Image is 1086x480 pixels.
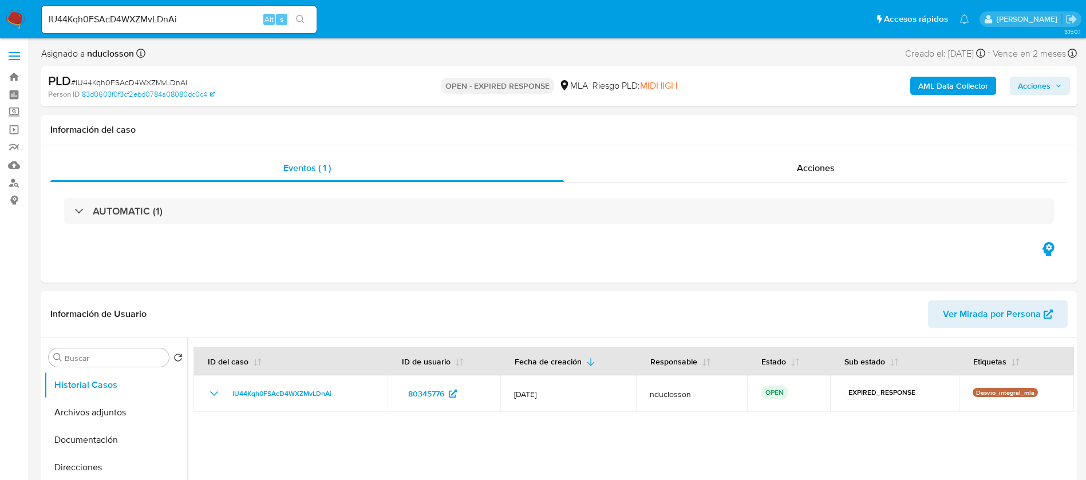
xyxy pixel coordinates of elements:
input: Buscar usuario o caso... [42,12,317,27]
b: PLD [48,72,71,90]
h1: Información del caso [50,124,1068,136]
p: OPEN - EXPIRED RESPONSE [441,78,554,94]
a: 83d0603f0f3cf2ebd0784a08080dc0c4 [82,89,215,100]
span: Acciones [1018,77,1051,95]
span: Acciones [797,161,835,174]
div: AUTOMATIC (1) [64,198,1054,224]
span: Riesgo PLD: [593,80,677,92]
b: Person ID [48,89,80,100]
div: MLA [559,80,588,92]
button: Ver Mirada por Persona [928,300,1068,328]
span: - [988,46,990,61]
b: nduclosson [85,47,134,60]
span: Alt [264,14,274,25]
span: Eventos ( 1 ) [283,161,331,174]
span: s [280,14,283,25]
button: Documentación [44,426,187,454]
span: Accesos rápidos [884,13,948,25]
span: Vence en 2 meses [993,47,1066,60]
button: search-icon [289,11,312,27]
a: Salir [1065,13,1077,25]
button: Historial Casos [44,371,187,399]
h1: Información de Usuario [50,308,147,320]
button: Buscar [53,353,62,362]
b: AML Data Collector [918,77,988,95]
button: Archivos adjuntos [44,399,187,426]
button: Volver al orden por defecto [173,353,183,366]
div: Creado el: [DATE] [905,46,985,61]
h3: AUTOMATIC (1) [93,205,163,217]
p: nicolas.duclosson@mercadolibre.com [997,14,1061,25]
span: Asignado a [41,47,134,60]
span: Ver Mirada por Persona [943,300,1041,328]
button: Acciones [1010,77,1070,95]
span: # lU44Kqh0FSAcD4WXZMvLDnAi [71,77,187,88]
input: Buscar [65,353,164,363]
span: MIDHIGH [640,79,677,92]
button: AML Data Collector [910,77,996,95]
a: Notificaciones [959,14,969,24]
